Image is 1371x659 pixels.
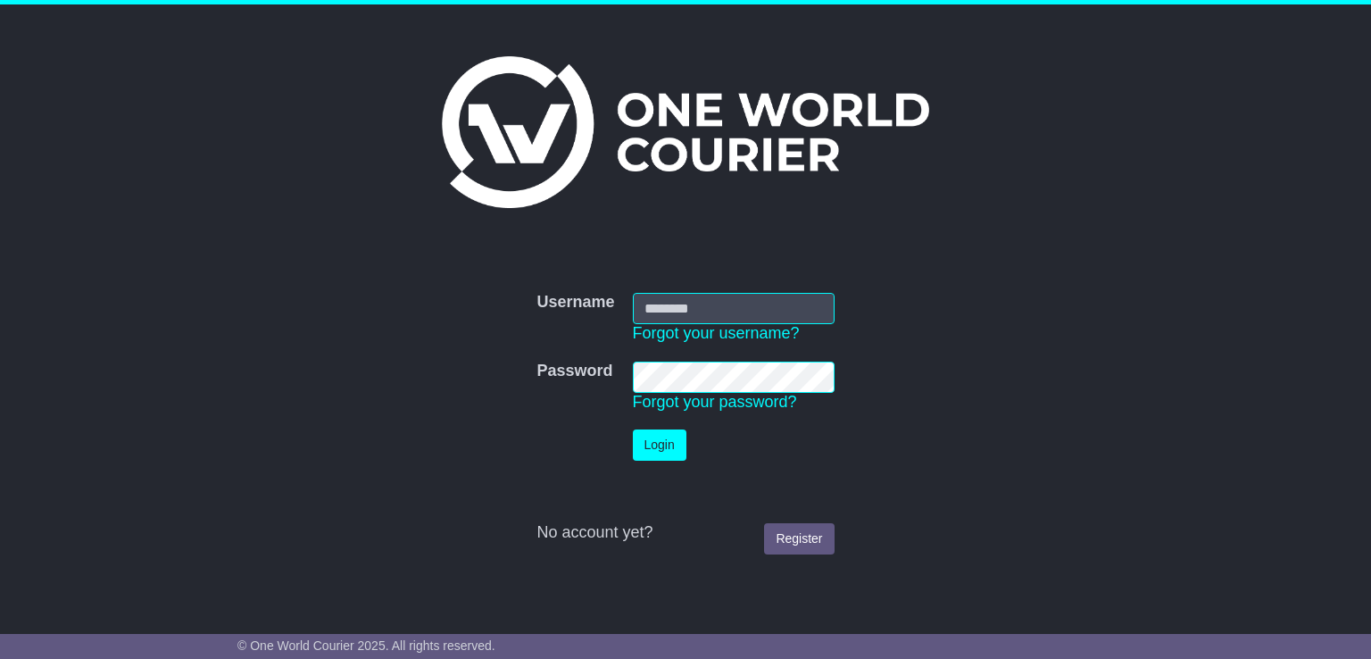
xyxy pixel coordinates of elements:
[536,293,614,313] label: Username
[633,393,797,411] a: Forgot your password?
[633,324,800,342] a: Forgot your username?
[237,638,495,653] span: © One World Courier 2025. All rights reserved.
[442,56,929,208] img: One World
[764,523,834,555] a: Register
[536,362,612,381] label: Password
[633,430,686,461] button: Login
[536,523,834,543] div: No account yet?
